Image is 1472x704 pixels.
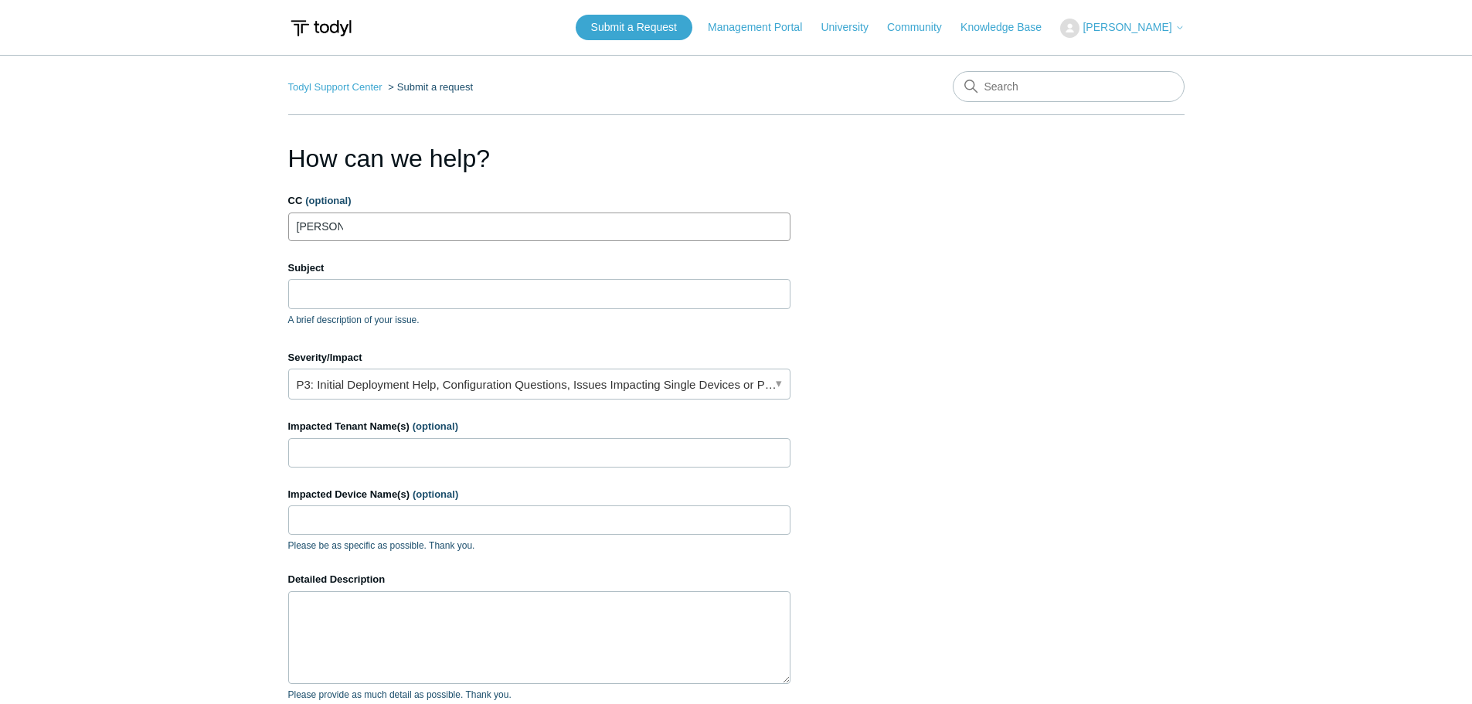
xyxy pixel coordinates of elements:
[288,539,790,553] p: Please be as specific as possible. Thank you.
[960,19,1057,36] a: Knowledge Base
[288,487,790,502] label: Impacted Device Name(s)
[288,313,790,327] p: A brief description of your issue.
[1060,19,1184,38] button: [PERSON_NAME]
[413,488,458,500] span: (optional)
[288,369,790,400] a: P3: Initial Deployment Help, Configuration Questions, Issues Impacting Single Devices or Past Out...
[291,215,348,238] input: Add emails
[288,81,386,93] li: Todyl Support Center
[385,81,473,93] li: Submit a request
[288,688,790,702] p: Please provide as much detail as possible. Thank you.
[288,14,354,43] img: Todyl Support Center Help Center home page
[288,81,382,93] a: Todyl Support Center
[413,420,458,432] span: (optional)
[288,193,790,209] label: CC
[708,19,818,36] a: Management Portal
[288,350,790,366] label: Severity/Impact
[288,260,790,276] label: Subject
[288,140,790,177] h1: How can we help?
[288,419,790,434] label: Impacted Tenant Name(s)
[288,572,790,587] label: Detailed Description
[821,19,883,36] a: University
[1083,21,1171,33] span: [PERSON_NAME]
[305,195,351,206] span: (optional)
[887,19,957,36] a: Community
[576,15,692,40] a: Submit a Request
[953,71,1185,102] input: Search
